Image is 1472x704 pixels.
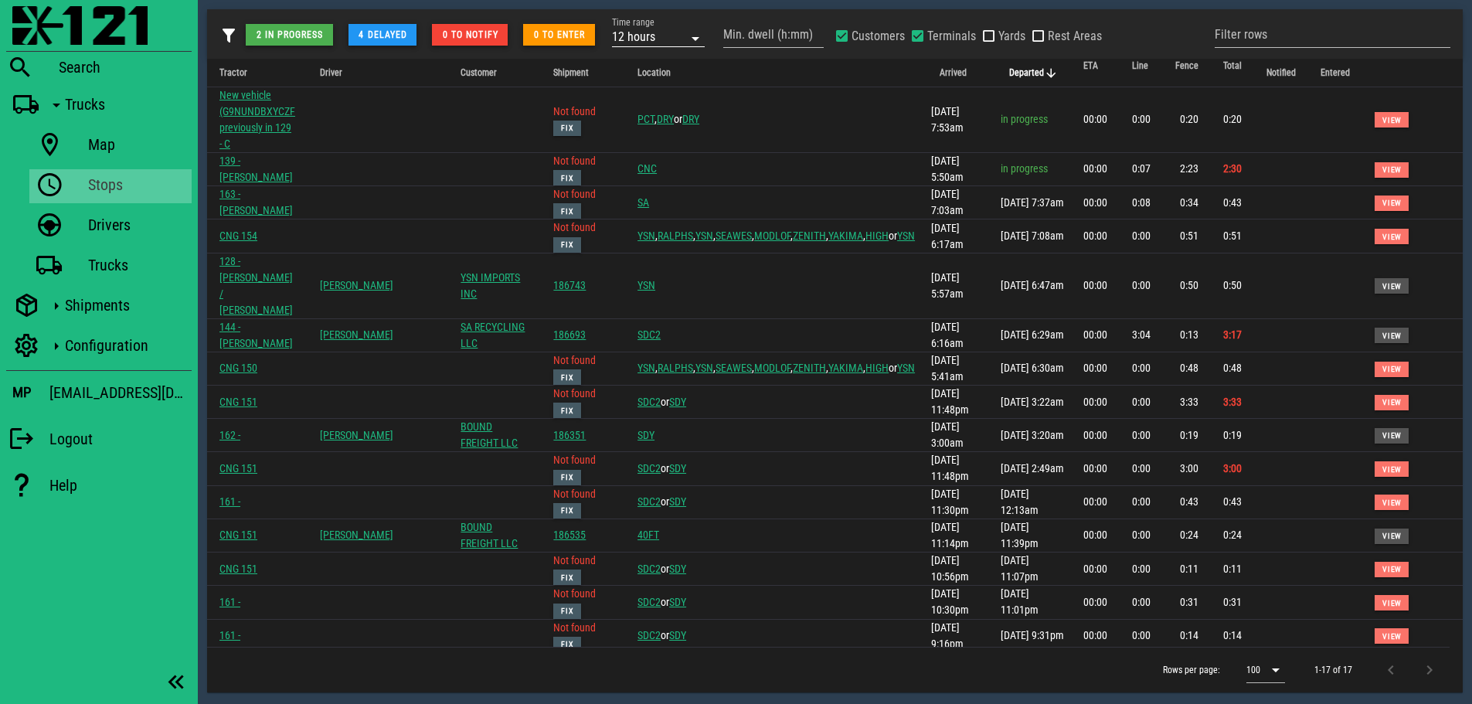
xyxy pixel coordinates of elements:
[553,604,581,619] button: Fix
[553,354,596,383] span: Not found
[553,529,586,541] a: 186535
[320,529,393,541] a: [PERSON_NAME]
[695,230,716,242] span: ,
[219,362,257,374] a: CNG 150
[637,113,654,125] a: PCT
[897,362,915,374] a: YSN
[637,362,658,374] span: ,
[29,209,192,243] a: Drivers
[1120,319,1163,352] td: 3:04
[12,6,148,45] img: 87f0f0e.png
[1375,395,1409,410] button: View
[320,279,393,291] a: [PERSON_NAME]
[553,429,586,441] a: 186351
[927,29,976,44] label: Terminals
[219,188,293,216] a: 163 - [PERSON_NAME]
[219,495,240,508] a: 161 -
[1120,352,1163,386] td: 0:00
[1382,365,1402,373] span: View
[637,462,669,474] span: or
[88,256,185,274] div: Trucks
[682,113,699,125] a: DRY
[553,587,596,616] span: Not found
[320,429,393,441] a: [PERSON_NAME]
[1001,587,1039,616] span: [DATE] 11:01pm
[637,629,661,641] a: SDC2
[219,396,257,408] a: CNG 151
[1001,230,1064,242] span: [DATE] 7:08am
[1375,595,1409,610] button: View
[461,271,520,300] a: YSN IMPORTS INC
[865,362,889,374] a: HIGH
[1163,419,1211,452] td: 0:19
[637,596,669,608] span: or
[1001,521,1039,549] span: [DATE] 11:39pm
[255,29,323,40] span: 2 in progress
[1001,488,1039,516] span: [DATE] 12:13am
[1083,196,1107,209] span: 00:00
[1246,658,1285,682] div: 100$vuetify.dataTable.itemsPerPageText
[553,221,596,250] span: Not found
[1211,452,1254,485] td: 3:00
[553,570,581,585] button: Fix
[1163,486,1211,519] td: 0:43
[637,462,661,474] a: SDC2
[1375,112,1409,128] button: View
[1083,495,1107,508] span: 00:00
[1083,162,1107,175] span: 00:00
[637,328,661,341] a: SDC2
[1120,87,1163,153] td: 0:00
[1382,632,1402,641] span: View
[1382,199,1402,207] span: View
[852,29,905,44] label: Customers
[637,596,661,608] a: SDC2
[1375,628,1409,644] button: View
[865,230,897,242] span: or
[65,336,185,355] div: Configuration
[1163,620,1211,653] td: 0:14
[1211,219,1254,253] td: 0:51
[1083,596,1107,608] span: 00:00
[553,121,581,136] button: Fix
[716,230,752,242] a: SEAWES
[997,59,1071,87] th: Departed: Sorted descending. Activate to sort ascending.
[1382,332,1402,340] span: View
[1163,452,1211,485] td: 3:00
[1083,429,1107,441] span: 00:00
[828,230,863,242] a: YAKIMA
[637,563,669,575] span: or
[1211,519,1254,553] td: 0:24
[612,26,705,46] div: Time range12 hours
[219,563,257,575] a: CNG 151
[669,495,686,508] a: SDY
[560,573,574,582] span: Fix
[754,230,790,242] a: MODLOF
[448,59,541,87] th: Customer: Not sorted. Activate to sort ascending.
[1211,586,1254,619] td: 0:31
[927,59,997,87] th: Arrived: Not sorted. Activate to sort ascending.
[49,476,192,495] div: Help
[1211,87,1254,153] td: 0:20
[553,105,596,134] span: Not found
[669,596,686,608] a: SDY
[931,354,964,383] span: [DATE] 5:41am
[219,462,257,474] a: CNG 151
[1120,219,1163,253] td: 0:00
[553,637,581,652] button: Fix
[320,67,342,78] span: Driver
[88,216,185,234] div: Drivers
[716,230,754,242] span: ,
[523,24,595,46] button: 0 to enter
[931,222,964,250] span: [DATE] 6:17am
[637,230,658,242] span: ,
[1083,230,1107,242] span: 00:00
[1048,29,1102,44] label: Rest Areas
[931,105,964,134] span: [DATE] 7:53am
[1211,253,1254,319] td: 0:50
[1163,553,1211,586] td: 0:11
[553,188,596,216] span: Not found
[1083,113,1107,125] span: 00:00
[1163,386,1211,419] td: 3:33
[541,59,625,87] th: Shipment: Not sorted. Activate to sort ascending.
[1120,452,1163,485] td: 0:00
